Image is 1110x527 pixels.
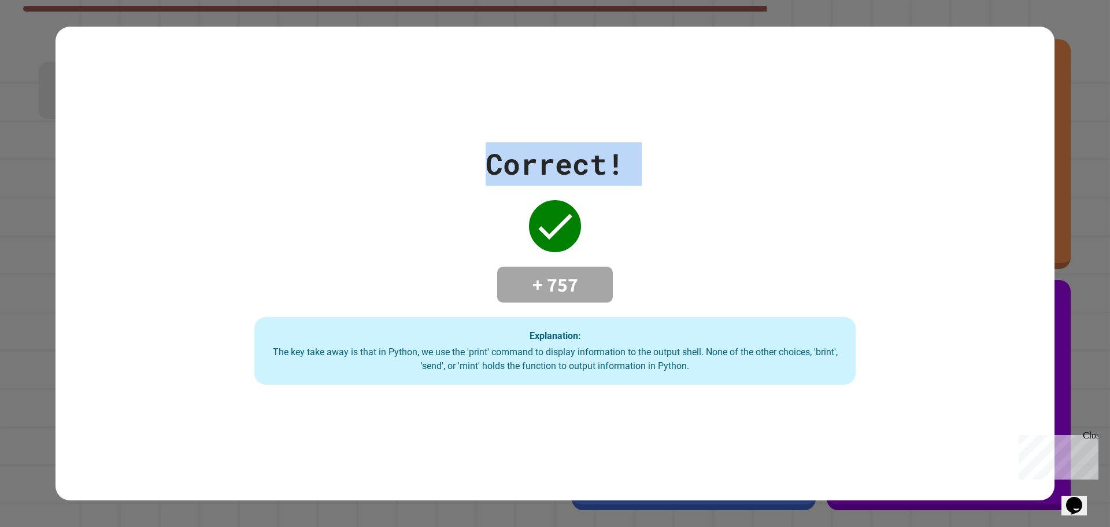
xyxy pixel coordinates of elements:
[530,330,581,341] strong: Explanation:
[509,272,601,297] h4: + 757
[1014,430,1098,480] iframe: chat widget
[266,345,844,373] div: The key take away is that in Python, we use the 'print' command to display information to the out...
[1061,481,1098,515] iframe: chat widget
[486,142,624,186] div: Correct!
[5,5,80,73] div: Chat with us now!Close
